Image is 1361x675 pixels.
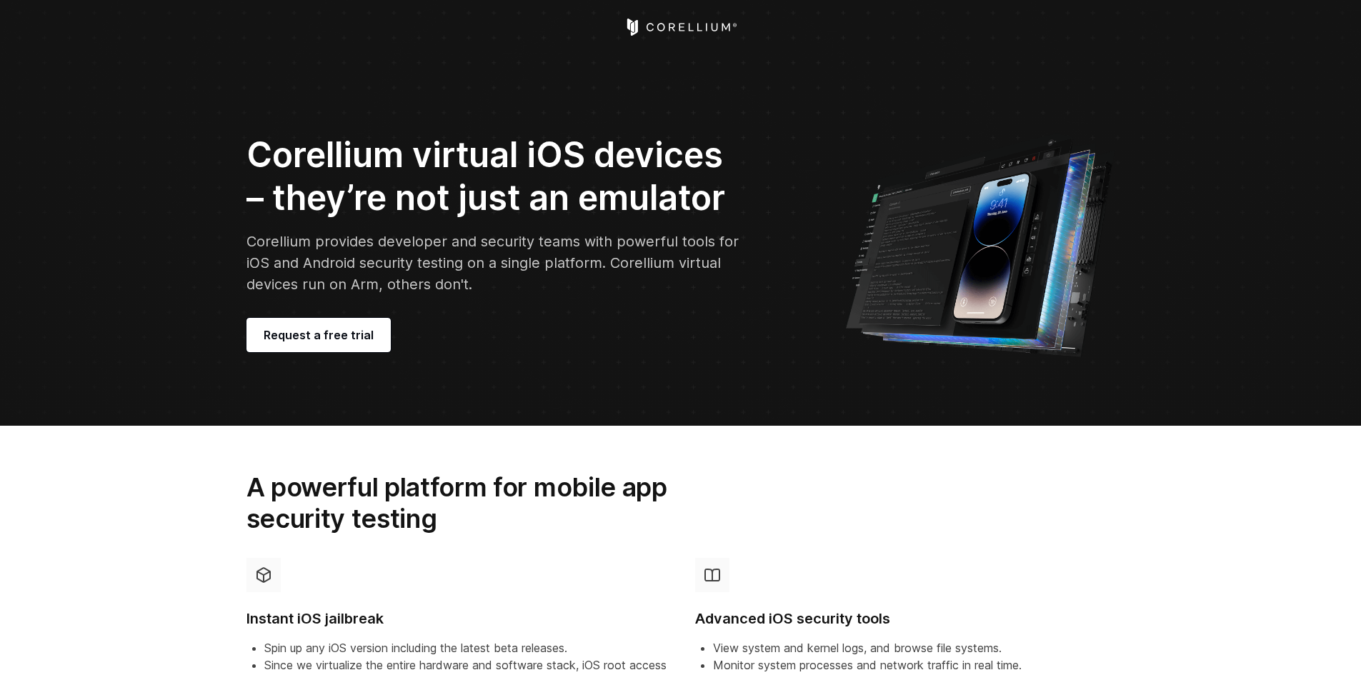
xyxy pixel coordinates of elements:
[264,326,374,344] span: Request a free trial
[713,656,1115,674] li: Monitor system processes and network traffic in real time.
[713,639,1115,656] li: View system and kernel logs, and browse file systems.
[246,231,745,295] p: Corellium provides developer and security teams with powerful tools for iOS and Android security ...
[844,129,1115,357] img: Corellium UI
[624,19,737,36] a: Corellium Home
[264,639,667,656] li: Spin up any iOS version including the latest beta releases.
[246,609,667,629] h4: Instant iOS jailbreak
[246,134,745,219] h2: Corellium virtual iOS devices – they’re not just an emulator
[695,609,1115,629] h4: Advanced iOS security tools
[246,471,734,535] h2: A powerful platform for mobile app security testing
[246,318,391,352] a: Request a free trial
